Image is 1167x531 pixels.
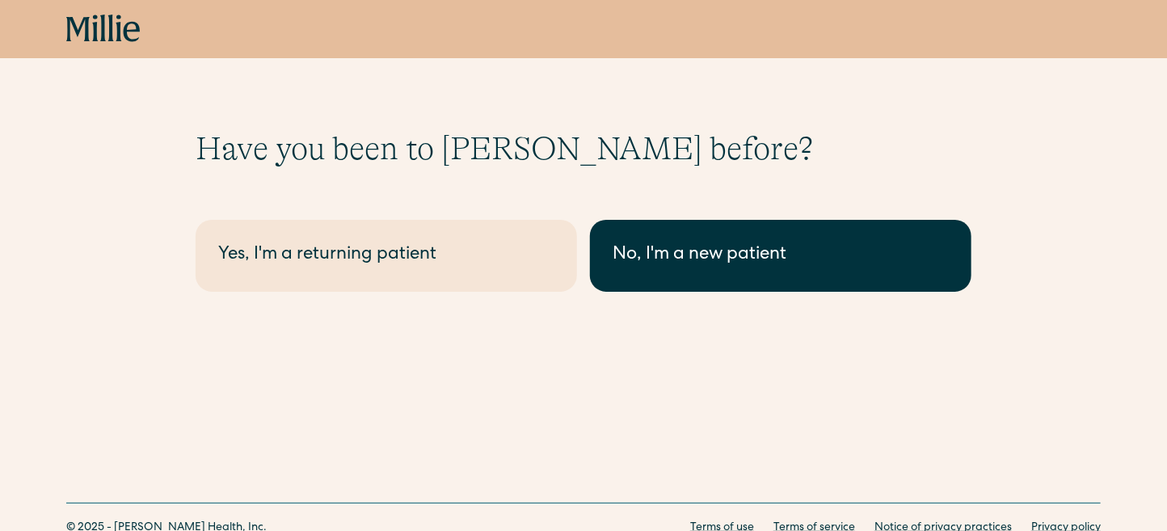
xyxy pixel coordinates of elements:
h1: Have you been to [PERSON_NAME] before? [196,129,971,168]
div: Yes, I'm a returning patient [218,242,554,269]
a: No, I'm a new patient [590,220,971,292]
a: Yes, I'm a returning patient [196,220,577,292]
div: No, I'm a new patient [613,242,949,269]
